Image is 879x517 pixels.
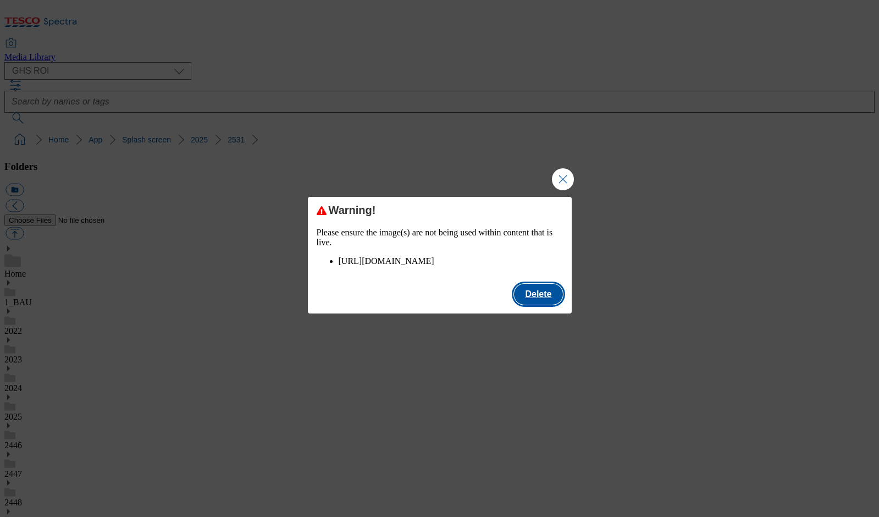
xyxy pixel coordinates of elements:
[317,204,563,217] div: Warning!
[308,197,572,313] div: Modal
[339,256,563,266] li: [URL][DOMAIN_NAME]
[514,284,562,305] button: Delete
[317,228,563,248] p: Please ensure the image(s) are not being used within content that is live.
[552,168,574,190] button: Close Modal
